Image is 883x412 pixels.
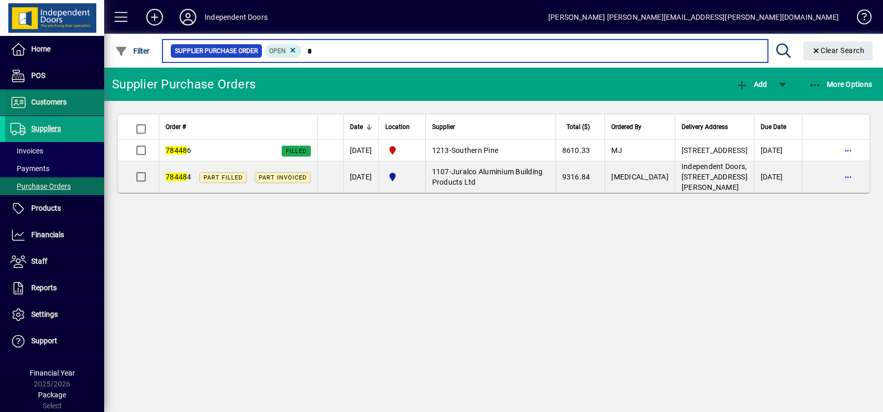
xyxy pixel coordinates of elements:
span: Part Filled [204,174,243,181]
span: Home [31,45,51,53]
a: Products [5,196,104,222]
span: Part Invoiced [259,174,307,181]
span: Supplier [432,121,455,133]
div: Location [385,121,419,133]
span: Financial Year [30,369,75,377]
span: Payments [10,164,49,173]
button: More options [840,169,856,185]
div: Total ($) [562,121,600,133]
button: Profile [171,8,205,27]
span: Location [385,121,410,133]
em: 78448 [166,173,187,181]
button: Add [733,75,770,94]
span: More Options [809,80,873,88]
span: Christchurch [385,144,419,157]
span: 6 [166,146,192,154]
span: 1107 [432,168,449,176]
span: Delivery Address [682,121,728,133]
span: Cromwell Central Otago [385,171,419,183]
span: Order # [166,121,186,133]
span: Suppliers [31,124,61,133]
a: Reports [5,275,104,301]
span: Filled [286,148,307,154]
div: Independent Doors [205,9,268,25]
td: [DATE] [343,140,379,161]
div: Ordered By [611,121,668,133]
span: Supplier Purchase Order [175,46,258,56]
span: Purchase Orders [10,182,71,190]
span: Settings [31,310,58,318]
td: [DATE] [343,161,379,192]
span: Due Date [761,121,786,133]
span: MJ [611,146,622,154]
button: Add [138,8,171,27]
button: More Options [806,75,875,94]
span: Financials [31,230,64,239]
button: Filter [112,42,153,60]
div: Order # [166,121,311,133]
span: Package [38,391,66,399]
mat-chip: Completion Status: Open [265,44,302,58]
span: 4 [166,173,192,181]
td: [STREET_ADDRESS] [675,140,754,161]
span: Add [736,80,767,88]
a: Customers [5,89,104,115]
a: Support [5,328,104,354]
span: Ordered By [611,121,641,133]
a: Purchase Orders [5,177,104,195]
span: Date [350,121,363,133]
td: [DATE] [754,140,802,161]
div: Supplier [432,121,549,133]
button: Clear [803,42,873,60]
td: 8610.33 [556,140,605,161]
a: Payments [5,160,104,177]
td: [DATE] [754,161,802,192]
div: Due Date [761,121,796,133]
span: Clear Search [812,46,865,55]
div: [PERSON_NAME] [PERSON_NAME][EMAIL_ADDRESS][PERSON_NAME][DOMAIN_NAME] [548,9,839,25]
span: Invoices [10,147,43,155]
td: Independent Doors, [STREET_ADDRESS][PERSON_NAME] [675,161,754,192]
div: Supplier Purchase Orders [112,76,256,93]
button: More options [840,142,856,159]
span: Reports [31,284,57,292]
a: Settings [5,302,104,328]
span: [MEDICAL_DATA] [611,173,668,181]
span: Southern Pine [451,146,498,154]
span: Customers [31,98,67,106]
span: Juralco Aluminium Building Products Ltd [432,168,543,186]
td: 9316.84 [556,161,605,192]
span: Open [269,47,286,55]
td: - [425,140,556,161]
a: Knowledge Base [849,2,870,36]
td: - [425,161,556,192]
a: Home [5,36,104,62]
span: Filter [115,47,150,55]
a: Invoices [5,142,104,160]
span: POS [31,71,45,80]
em: 78448 [166,146,187,154]
a: Staff [5,249,104,275]
span: 1213 [432,146,449,154]
span: Support [31,337,57,345]
span: Products [31,204,61,212]
span: Total ($) [566,121,590,133]
a: Financials [5,222,104,248]
a: POS [5,63,104,89]
div: Date [350,121,372,133]
span: Staff [31,257,47,265]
